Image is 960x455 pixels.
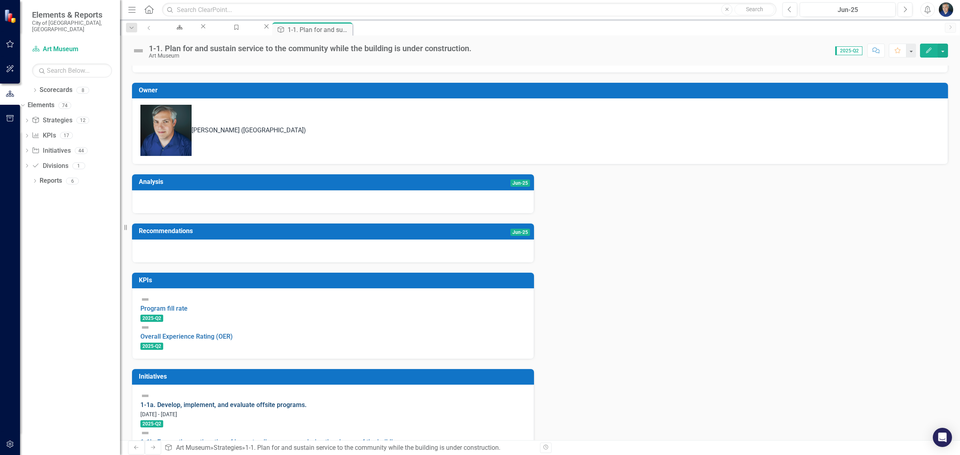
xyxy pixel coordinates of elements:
h3: KPIs [139,277,530,284]
div: 6 [66,178,79,184]
input: Search Below... [32,64,112,78]
div: 17 [60,132,73,139]
a: Strategies [32,116,72,125]
a: Scorecards [40,86,72,95]
div: 8 [76,87,89,94]
div: 44 [75,147,88,154]
div: 1-1. Plan for and sustain service to the community while the building is under construction. [288,25,350,35]
div: Jun-25 [802,5,893,15]
a: Reports [40,176,62,186]
img: Nick Nelson [140,105,192,156]
img: Nick Nelson [939,2,953,17]
div: 1 [72,162,85,169]
button: Jun-25 [800,2,896,17]
a: Manage Elements [207,22,262,32]
img: Not Defined [140,391,150,401]
img: Not Defined [140,323,150,332]
span: Elements & Reports [32,10,112,20]
a: Art Museum [176,444,210,451]
div: [PERSON_NAME] ([GEOGRAPHIC_DATA]) [192,126,306,135]
div: 1-1. Plan for and sustain service to the community while the building is under construction. [245,444,500,451]
input: Search ClearPoint... [162,3,776,17]
a: Program fill rate [140,305,188,312]
div: 12 [76,117,89,124]
a: 1-1b. Ensure the continuation of long-standing programs during the closure of the building. [140,438,402,446]
img: ClearPoint Strategy [4,9,18,23]
div: Art Museum [149,53,472,59]
a: Art Museum [32,45,112,54]
img: Not Defined [140,295,150,304]
div: » » [164,443,534,453]
a: Elements [28,101,54,110]
h3: Initiatives [139,373,530,380]
span: 2025-Q2 [140,420,163,427]
span: Jun-25 [510,180,530,187]
div: Art Museum [164,30,192,40]
button: Search [734,4,774,15]
a: Divisions [32,162,68,171]
img: Not Defined [132,44,145,57]
span: 2025-Q2 [140,343,163,350]
a: Initiatives [32,146,70,156]
div: 74 [58,102,71,109]
small: City of [GEOGRAPHIC_DATA], [GEOGRAPHIC_DATA] [32,20,112,33]
h3: Analysis [139,178,356,186]
a: KPIs [32,131,56,140]
a: Strategies [214,444,242,451]
div: Manage Elements [214,30,255,40]
a: Art Museum [157,22,199,32]
div: 1-1. Plan for and sustain service to the community while the building is under construction. [149,44,472,53]
img: Not Defined [140,428,150,438]
h3: Recommendations [139,227,426,235]
a: Overall Experience Rating (OER) [140,333,233,340]
div: Open Intercom Messenger [933,428,952,447]
span: Search [746,6,763,12]
span: Jun-25 [510,229,530,236]
small: [DATE] - [DATE] [140,411,177,417]
span: 2025-Q2 [140,315,163,322]
a: 1-1a. Develop, implement, and evaluate offsite programs. [140,401,307,409]
span: 2025-Q2 [835,46,862,55]
h3: Owner [139,87,944,94]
